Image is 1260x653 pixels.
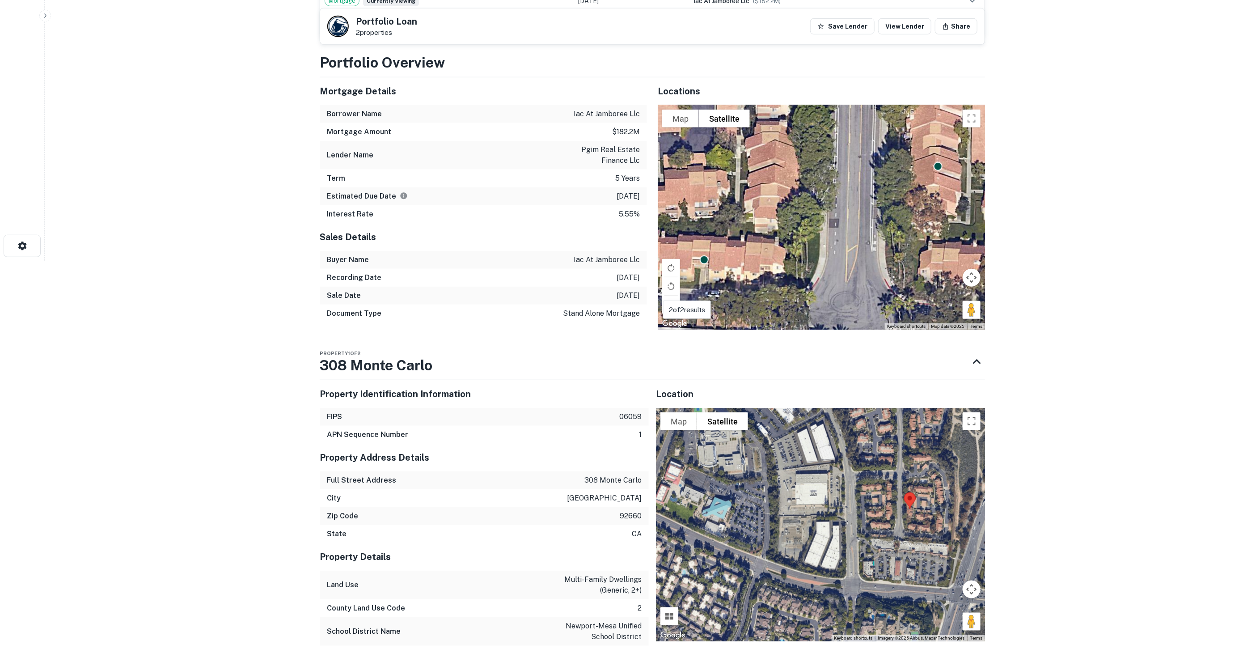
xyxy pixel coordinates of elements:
[662,110,699,127] button: Show street map
[617,272,640,283] p: [DATE]
[327,580,359,590] h6: Land Use
[574,254,640,265] p: iac at jamboree llc
[327,109,382,119] h6: Borrower Name
[963,269,981,287] button: Map camera controls
[327,429,408,440] h6: APN Sequence Number
[327,411,342,422] h6: FIPS
[963,412,981,430] button: Toggle fullscreen view
[320,85,647,98] h5: Mortgage Details
[660,607,678,625] button: Tilt map
[963,581,981,598] button: Map camera controls
[320,52,985,73] h3: Portfolio Overview
[320,451,649,464] h5: Property Address Details
[327,254,369,265] h6: Buyer Name
[327,191,408,202] h6: Estimated Due Date
[699,110,750,127] button: Show satellite imagery
[617,290,640,301] p: [DATE]
[320,355,432,376] h3: 308 Monte Carlo
[662,259,680,277] button: Rotate map clockwise
[584,475,642,486] p: 308 monte carlo
[878,636,964,640] span: Imagery ©2025 Airbus, Maxar Technologies
[320,344,985,380] div: Property1of2308 Monte Carlo
[617,191,640,202] p: [DATE]
[327,529,347,539] h6: State
[327,272,381,283] h6: Recording Date
[963,613,981,631] button: Drag Pegman onto the map to open Street View
[327,511,358,522] h6: Zip Code
[660,318,689,330] img: Google
[320,387,649,401] h5: Property Identification Information
[662,277,680,295] button: Rotate map counterclockwise
[970,636,982,640] a: Terms (opens in new tab)
[561,621,642,642] p: newport-mesa unified school district
[970,324,982,329] a: Terms (opens in new tab)
[567,493,642,504] p: [GEOGRAPHIC_DATA]
[320,550,649,564] h5: Property Details
[356,17,417,26] h5: Portfolio Loan
[697,412,748,430] button: Show satellite imagery
[632,529,642,539] p: ca
[931,324,964,329] span: Map data ©2025
[660,318,689,330] a: Open this area in Google Maps (opens a new window)
[320,230,647,244] h5: Sales Details
[400,192,408,200] svg: Estimate is based on a standard schedule for this type of loan.
[561,574,642,596] p: multi-family dwellings (generic, 2+)
[935,18,977,34] button: Share
[639,429,642,440] p: 1
[327,308,381,319] h6: Document Type
[559,144,640,166] p: pgim real estate finance llc
[658,630,688,641] a: Open this area in Google Maps (opens a new window)
[638,603,642,614] p: 2
[619,411,642,422] p: 06059
[834,635,872,641] button: Keyboard shortcuts
[327,475,396,486] h6: Full Street Address
[612,127,640,137] p: $182.2m
[619,209,640,220] p: 5.55%
[327,209,373,220] h6: Interest Rate
[574,109,640,119] p: iac at jamboree llc
[320,351,360,356] span: Property 1 of 2
[658,630,688,641] img: Google
[887,323,926,330] button: Keyboard shortcuts
[658,85,985,98] h5: Locations
[810,18,875,34] button: Save Lender
[662,296,680,314] button: Tilt map
[878,18,931,34] a: View Lender
[327,603,405,614] h6: County Land Use Code
[669,305,705,315] p: 2 of 2 results
[656,387,985,401] h5: Location
[563,308,640,319] p: stand alone mortgage
[327,173,345,184] h6: Term
[356,29,417,37] p: 2 properties
[620,511,642,522] p: 92660
[327,290,361,301] h6: Sale Date
[963,110,981,127] button: Toggle fullscreen view
[963,301,981,319] button: Drag Pegman onto the map to open Street View
[660,412,697,430] button: Show street map
[327,626,401,637] h6: School District Name
[615,173,640,184] p: 5 years
[327,150,373,161] h6: Lender Name
[327,127,391,137] h6: Mortgage Amount
[327,493,341,504] h6: City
